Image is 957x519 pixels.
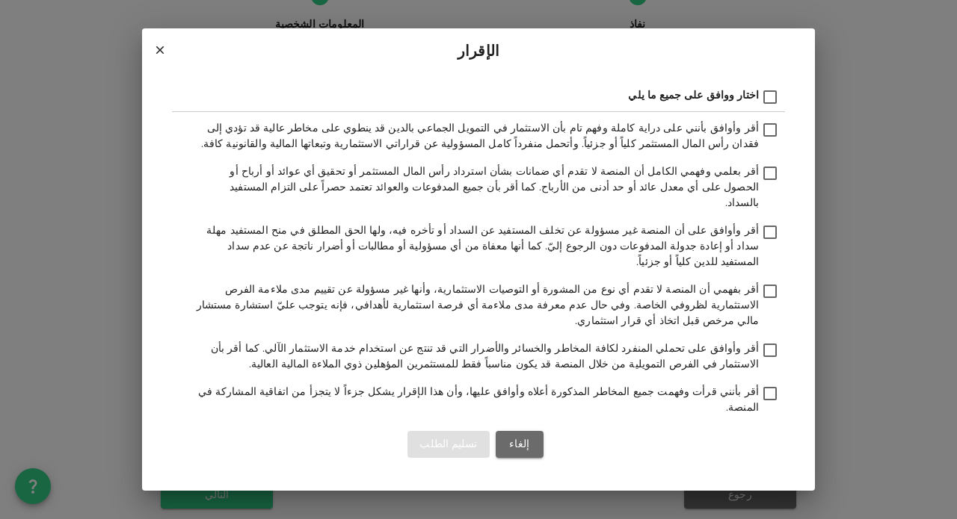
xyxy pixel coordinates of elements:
span: أقر بفهمي أن المنصة لا تقدم أي نوع من المشورة أو التوصيات الاستثمارية، وأنها غير مسؤولة عن تقييم ... [197,285,759,326]
span: أقر بعلمي وفهمي الكامل أن المنصة لا تقدم أي ضمانات بشأن استرداد رأس المال المستثمر أو تحقيق أي عو... [230,167,759,208]
span: أقر بأنني قرأت وفهمت جميع المخاطر المذكورة أعلاه وأوافق عليها، وأن هذا الإقرار يشكل جزءاً لا يتجز... [198,387,760,413]
span: الإقرار [458,40,499,64]
span: أقر وأوافق على تحملي المنفرد لكافة المخاطر والخسائر والأضرار التي قد تنتج عن استخدام خدمة الاستثم... [211,344,759,370]
span: اختار ووافق على جميع ما يلي [628,90,759,101]
span: أقر وأوافق بأنني على دراية كاملة وفهم تام بأن الاستثمار في التمويل الجماعي بالدين قد ينطوي على مخ... [201,123,759,149]
button: إلغاء [496,431,544,458]
span: أقر وأوافق على أن المنصة غير مسؤولة عن تخلف المستفيد عن السداد أو تأخره فيه، ولها الحق المطلق في ... [206,226,759,267]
